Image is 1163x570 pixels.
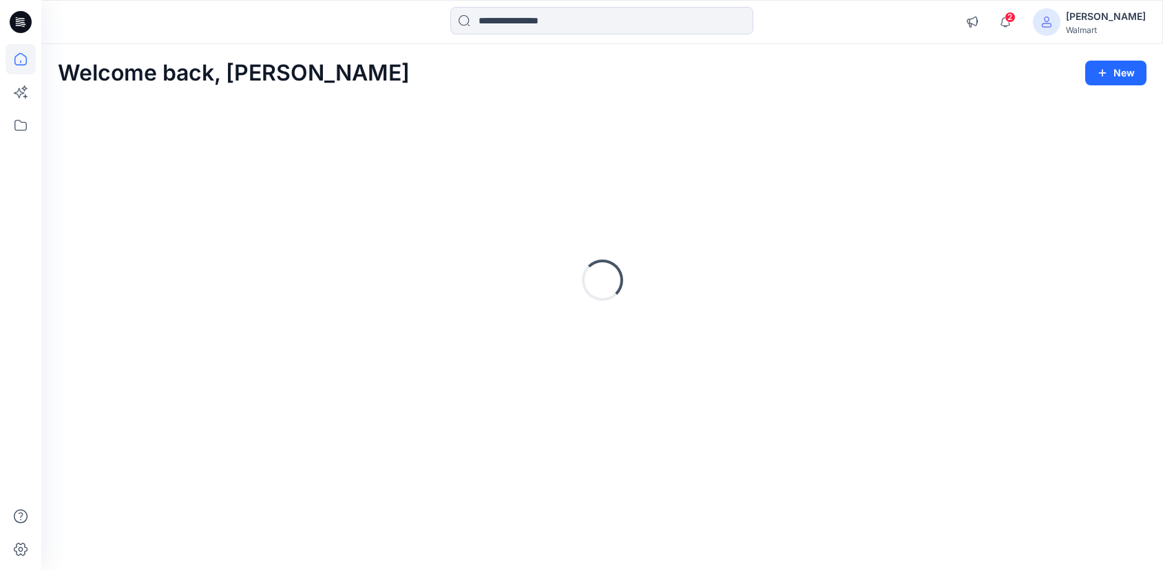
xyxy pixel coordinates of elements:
span: 2 [1005,12,1016,23]
h2: Welcome back, [PERSON_NAME] [58,61,410,86]
div: [PERSON_NAME] [1066,8,1146,25]
button: New [1085,61,1146,85]
svg: avatar [1041,17,1052,28]
div: Walmart [1066,25,1146,35]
